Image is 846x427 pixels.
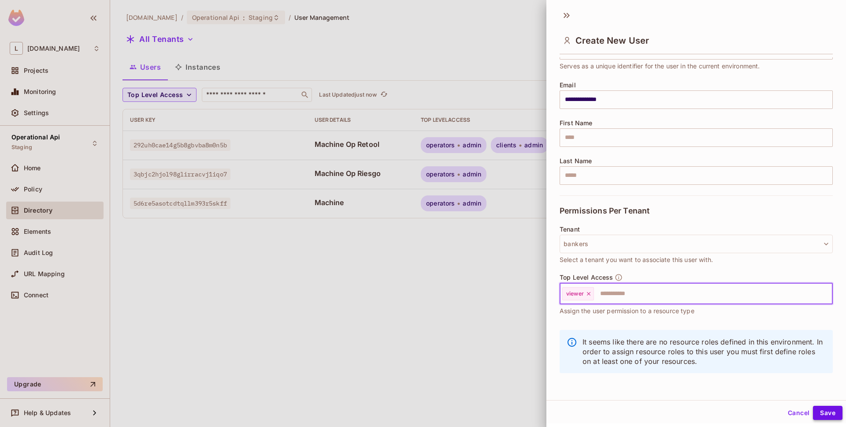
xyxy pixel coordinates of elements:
span: Last Name [560,157,592,165]
span: Serves as a unique identifier for the user in the current environment. [560,61,760,71]
div: viewer [562,287,594,300]
span: Tenant [560,226,580,233]
span: Assign the user permission to a resource type [560,306,694,316]
button: bankers [560,235,833,253]
span: First Name [560,120,593,127]
span: Top Level Access [560,274,613,281]
span: Email [560,82,576,89]
button: Cancel [784,406,813,420]
span: viewer [566,290,584,297]
span: Select a tenant you want to associate this user with. [560,255,713,265]
span: Permissions Per Tenant [560,206,649,215]
button: Save [813,406,842,420]
span: Create New User [575,35,649,46]
button: Open [828,292,830,294]
p: It seems like there are no resource roles defined in this environment. In order to assign resourc... [583,337,826,366]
